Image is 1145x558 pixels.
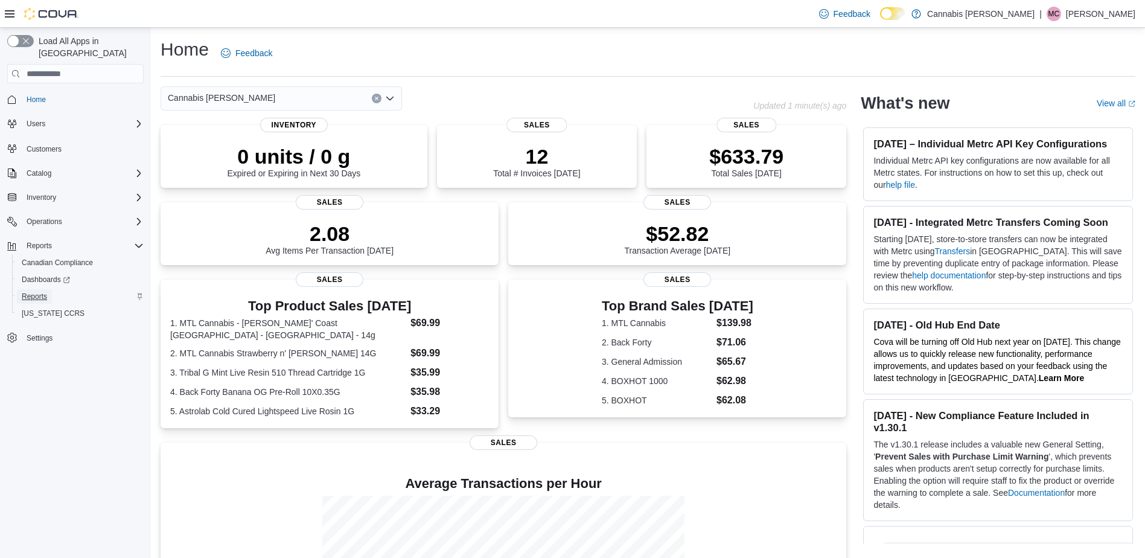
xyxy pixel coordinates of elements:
button: [US_STATE] CCRS [12,305,148,322]
span: Catalog [22,166,144,181]
span: MC [1048,7,1060,21]
h4: Average Transactions per Hour [170,476,837,491]
dd: $139.98 [716,316,753,330]
h2: What's new [861,94,949,113]
span: Load All Apps in [GEOGRAPHIC_DATA] [34,35,144,59]
p: Individual Metrc API key configurations are now available for all Metrc states. For instructions ... [873,155,1123,191]
span: Sales [296,272,363,287]
dd: $62.98 [716,374,753,388]
dt: 2. Back Forty [602,336,712,348]
button: Users [2,115,148,132]
span: Operations [27,217,62,226]
p: The v1.30.1 release includes a valuable new General Setting, ' ', which prevents sales when produ... [873,438,1123,511]
a: Feedback [216,41,277,65]
dd: $35.99 [410,365,489,380]
a: Canadian Compliance [17,255,98,270]
button: Reports [2,237,148,254]
button: Home [2,91,148,108]
div: Expired or Expiring in Next 30 Days [227,144,360,178]
h3: [DATE] - Old Hub End Date [873,319,1123,331]
button: Reports [12,288,148,305]
p: Updated 1 minute(s) ago [753,101,846,111]
span: Feedback [235,47,272,59]
span: Home [27,95,46,104]
button: Users [22,117,50,131]
p: $52.82 [625,222,731,246]
a: Dashboards [12,271,148,288]
a: Home [22,92,51,107]
dd: $71.06 [716,335,753,350]
span: Cannabis [PERSON_NAME] [168,91,275,105]
span: Sales [507,118,567,132]
div: Transaction Average [DATE] [625,222,731,255]
dt: 4. BOXHOT 1000 [602,375,712,387]
span: Cova will be turning off Old Hub next year on [DATE]. This change allows us to quickly release ne... [873,337,1120,383]
a: Reports [17,289,52,304]
button: Reports [22,239,57,253]
span: Sales [470,435,537,450]
span: Feedback [834,8,870,20]
a: help documentation [912,271,986,280]
dd: $69.99 [410,346,489,361]
span: Reports [22,292,47,301]
span: Sales [716,118,776,132]
dt: 1. MTL Cannabis - [PERSON_NAME]' Coast [GEOGRAPHIC_DATA] - [GEOGRAPHIC_DATA] - 14g [170,317,406,341]
p: Starting [DATE], store-to-store transfers can now be integrated with Metrc using in [GEOGRAPHIC_D... [873,233,1123,293]
span: Settings [27,333,53,343]
a: Dashboards [17,272,75,287]
span: Sales [643,195,711,210]
span: Inventory [22,190,144,205]
span: [US_STATE] CCRS [22,309,85,318]
span: Settings [22,330,144,345]
span: Washington CCRS [17,306,144,321]
a: Customers [22,142,66,156]
dt: 5. BOXHOT [602,394,712,406]
span: Users [22,117,144,131]
button: Catalog [2,165,148,182]
a: Feedback [814,2,875,26]
span: Sales [643,272,711,287]
div: Total Sales [DATE] [709,144,783,178]
dd: $35.98 [410,385,489,399]
a: Settings [22,331,57,345]
button: Catalog [22,166,56,181]
button: Settings [2,329,148,347]
a: Learn More [1039,373,1084,383]
span: Reports [17,289,144,304]
button: Customers [2,139,148,157]
p: [PERSON_NAME] [1066,7,1135,21]
a: help file [886,180,915,190]
button: Inventory [22,190,61,205]
span: Users [27,119,45,129]
span: Sales [296,195,363,210]
h3: Top Product Sales [DATE] [170,299,489,313]
button: Operations [2,213,148,230]
button: Inventory [2,189,148,206]
span: Canadian Compliance [17,255,144,270]
a: View allExternal link [1097,98,1135,108]
p: 0 units / 0 g [227,144,360,168]
h3: Top Brand Sales [DATE] [602,299,753,313]
span: Customers [27,144,62,154]
span: Home [22,92,144,107]
svg: External link [1128,100,1135,107]
button: Canadian Compliance [12,254,148,271]
img: Cova [24,8,78,20]
dd: $62.08 [716,393,753,408]
p: | [1039,7,1042,21]
dt: 3. General Admission [602,356,712,368]
div: Avg Items Per Transaction [DATE] [266,222,394,255]
strong: Prevent Sales with Purchase Limit Warning [875,452,1048,461]
span: Inventory [27,193,56,202]
dt: 1. MTL Cannabis [602,317,712,329]
span: Operations [22,214,144,229]
span: Inventory [260,118,328,132]
button: Operations [22,214,67,229]
dt: 4. Back Forty Banana OG Pre-Roll 10X0.35G [170,386,406,398]
dt: 5. Astrolab Cold Cured Lightspeed Live Rosin 1G [170,405,406,417]
h3: [DATE] – Individual Metrc API Key Configurations [873,138,1123,150]
nav: Complex example [7,86,144,378]
dt: 2. MTL Cannabis Strawberry n' [PERSON_NAME] 14G [170,347,406,359]
span: Canadian Compliance [22,258,93,268]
